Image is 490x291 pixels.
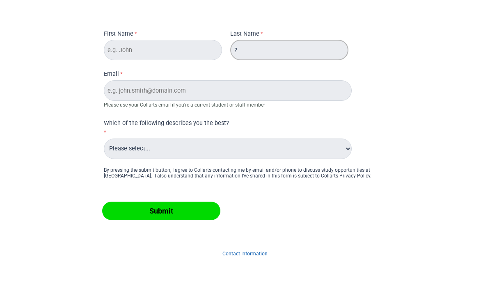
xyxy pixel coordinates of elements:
[230,40,348,60] input: Last Name
[104,30,139,40] label: First Name
[104,167,386,179] div: By pressing the submit button, I agree to Collarts contacting me by email and/or phone to discuss...
[102,202,220,220] input: Submit
[104,119,327,128] div: Which of the following describes you the best?
[222,251,268,257] a: Contact Information
[104,139,352,159] select: Which of the following describes you the best?
[104,80,352,101] input: Email
[230,30,265,40] label: Last Name
[104,70,125,80] label: Email
[104,102,265,108] span: Please use your Collarts email if you're a current student or staff member
[104,40,222,60] input: First Name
